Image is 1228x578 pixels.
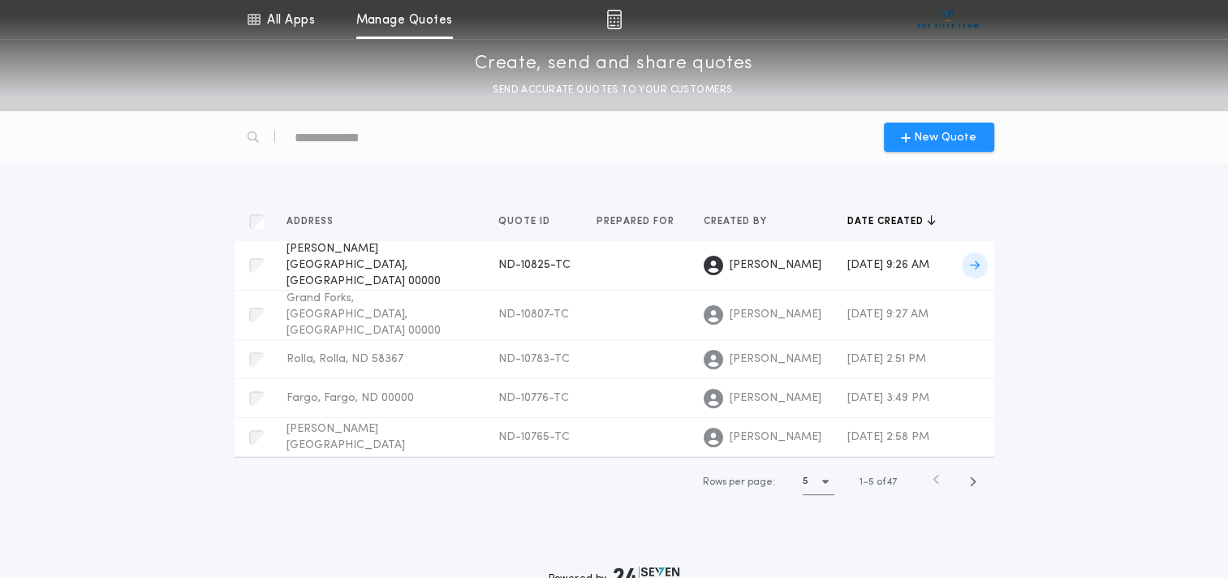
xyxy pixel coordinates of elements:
[847,215,927,228] span: Date created
[597,215,678,228] span: Prepared for
[847,259,929,271] span: [DATE] 9:26 AM
[730,390,821,407] span: [PERSON_NAME]
[847,353,926,365] span: [DATE] 2:51 PM
[847,214,936,230] button: Date created
[704,215,770,228] span: Created by
[287,392,414,404] span: Fargo, Fargo, ND 00000
[860,477,863,487] span: 1
[703,477,775,487] span: Rows per page:
[498,431,570,443] span: ND-10765-TC
[730,429,821,446] span: [PERSON_NAME]
[287,214,346,230] button: Address
[498,353,570,365] span: ND-10783-TC
[730,352,821,368] span: [PERSON_NAME]
[498,214,562,230] button: Quote ID
[498,259,571,271] span: ND-10825-TC
[498,215,554,228] span: Quote ID
[914,129,976,146] span: New Quote
[803,469,834,495] button: 5
[730,307,821,323] span: [PERSON_NAME]
[475,51,753,77] p: Create, send and share quotes
[493,82,735,98] p: SEND ACCURATE QUOTES TO YOUR CUSTOMERS.
[877,475,897,490] span: of 47
[884,123,994,152] button: New Quote
[847,308,929,321] span: [DATE] 9:27 AM
[606,10,622,29] img: img
[287,292,441,337] span: Grand Forks, [GEOGRAPHIC_DATA], [GEOGRAPHIC_DATA] 00000
[847,431,929,443] span: [DATE] 2:58 PM
[917,11,978,28] img: vs-icon
[498,392,569,404] span: ND-10776-TC
[847,392,929,404] span: [DATE] 3:49 PM
[287,215,337,228] span: Address
[498,308,569,321] span: ND-10807-TC
[287,423,405,451] span: [PERSON_NAME][GEOGRAPHIC_DATA]
[287,353,403,365] span: Rolla, Rolla, ND 58367
[803,473,808,490] h1: 5
[868,477,874,487] span: 5
[287,243,441,287] span: [PERSON_NAME][GEOGRAPHIC_DATA], [GEOGRAPHIC_DATA] 00000
[704,214,779,230] button: Created by
[730,257,821,274] span: [PERSON_NAME]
